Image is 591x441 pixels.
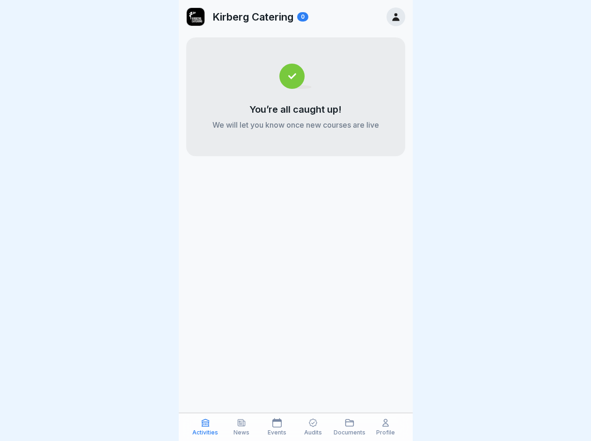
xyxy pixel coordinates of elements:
p: Kirberg Catering [212,11,293,23]
p: We will let you know once new courses are live [212,120,379,130]
p: You’re all caught up! [249,104,342,115]
p: News [233,429,249,436]
img: completed.svg [279,64,312,89]
p: Profile [376,429,395,436]
p: Activities [192,429,218,436]
div: 0 [297,12,308,22]
p: Documents [334,429,365,436]
img: ewxb9rjzulw9ace2na8lwzf2.png [187,8,204,26]
p: Events [268,429,286,436]
p: Audits [304,429,322,436]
